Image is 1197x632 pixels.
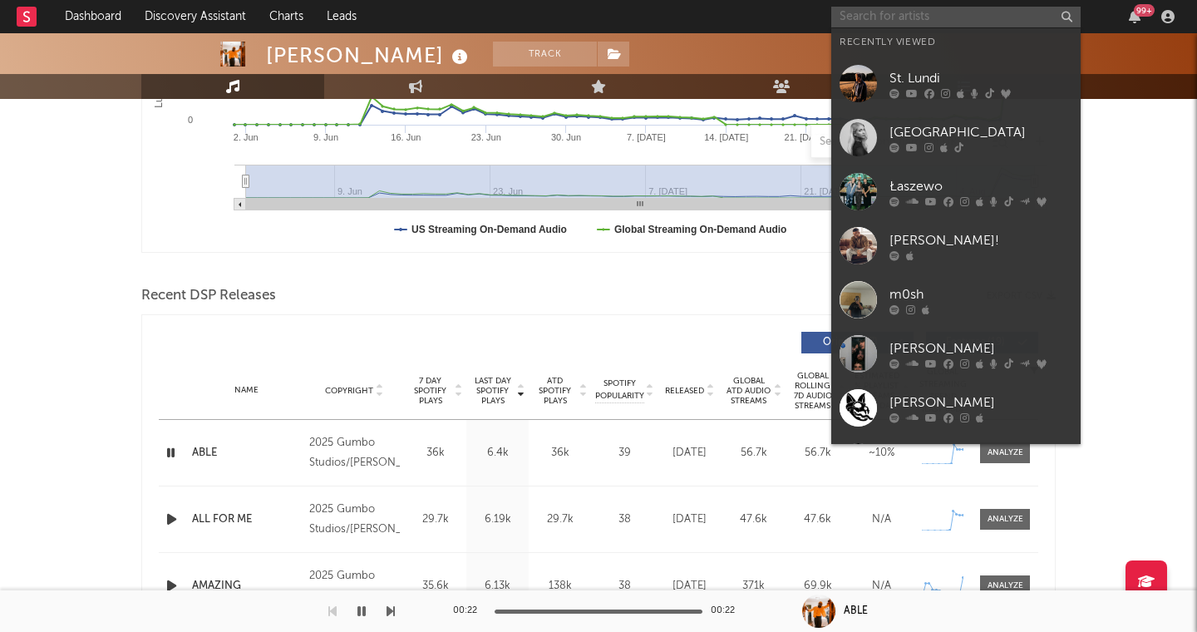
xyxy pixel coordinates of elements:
span: Released [665,386,704,396]
a: AMAZING [192,578,301,595]
div: St. Lundi [889,68,1072,88]
a: St. Lundi [831,57,1081,111]
button: 99+ [1129,10,1140,23]
div: 29.7k [408,511,462,528]
a: Łaszewo [831,165,1081,219]
div: 56.7k [726,445,781,462]
div: 6.19k [470,511,525,528]
div: 138k [533,578,587,595]
div: 39 [595,445,653,462]
div: ~ 10 % [854,445,909,462]
div: 56.7k [790,445,845,462]
div: Recently Viewed [840,32,1072,52]
a: ABLE [192,445,301,462]
span: Last Day Spotify Plays [470,376,515,406]
div: 38 [595,511,653,528]
span: Originals ( 7 ) [812,338,889,348]
div: Łaszewo [889,176,1072,196]
a: [PERSON_NAME] [831,435,1081,489]
div: 36k [408,445,462,462]
text: Global Streaming On-Demand Audio [614,224,787,235]
div: [DATE] [662,445,717,462]
div: ABLE [844,604,868,619]
span: Copyright [325,386,373,396]
div: Name [192,384,301,397]
div: 99 + [1134,4,1155,17]
a: ALL FOR ME [192,511,301,528]
div: 38 [595,578,653,595]
div: [DATE] [662,511,717,528]
div: [PERSON_NAME] [889,393,1072,412]
button: Originals(7) [801,332,914,353]
span: Spotify Popularity [595,378,644,402]
span: 7 Day Spotify Plays [408,376,452,406]
div: 47.6k [790,511,845,528]
span: Recent DSP Releases [141,286,276,306]
div: 36k [533,445,587,462]
div: 35.6k [408,578,462,595]
text: 0 [188,115,193,125]
a: [PERSON_NAME]! [831,219,1081,273]
div: 2025 Gumbo Studios/[PERSON_NAME] [309,500,400,540]
div: 371k [726,578,781,595]
div: 6.13k [470,578,525,595]
div: 00:22 [711,601,744,621]
div: m0sh [889,284,1072,304]
button: Track [493,42,597,67]
div: N/A [854,511,909,528]
div: 29.7k [533,511,587,528]
div: 00:22 [453,601,486,621]
div: 6.4k [470,445,525,462]
span: Global ATD Audio Streams [726,376,771,406]
input: Search by song name or URL [811,136,987,149]
div: [GEOGRAPHIC_DATA] [889,122,1072,142]
div: 69.9k [790,578,845,595]
span: ATD Spotify Plays [533,376,577,406]
div: [PERSON_NAME] [889,338,1072,358]
div: [DATE] [662,578,717,595]
div: N/A [854,578,909,595]
text: US Streaming On-Demand Audio [411,224,567,235]
input: Search for artists [831,7,1081,27]
span: Global Rolling 7D Audio Streams [790,371,835,411]
a: [PERSON_NAME] [831,381,1081,435]
div: [PERSON_NAME]! [889,230,1072,250]
a: [GEOGRAPHIC_DATA] [831,111,1081,165]
a: m0sh [831,273,1081,327]
div: 2025 Gumbo Studios [309,566,400,606]
div: 2025 Gumbo Studios/[PERSON_NAME] [309,433,400,473]
div: 47.6k [726,511,781,528]
div: [PERSON_NAME] [266,42,472,69]
text: Luminate Daily Streams [153,2,165,107]
a: [PERSON_NAME] [831,327,1081,381]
